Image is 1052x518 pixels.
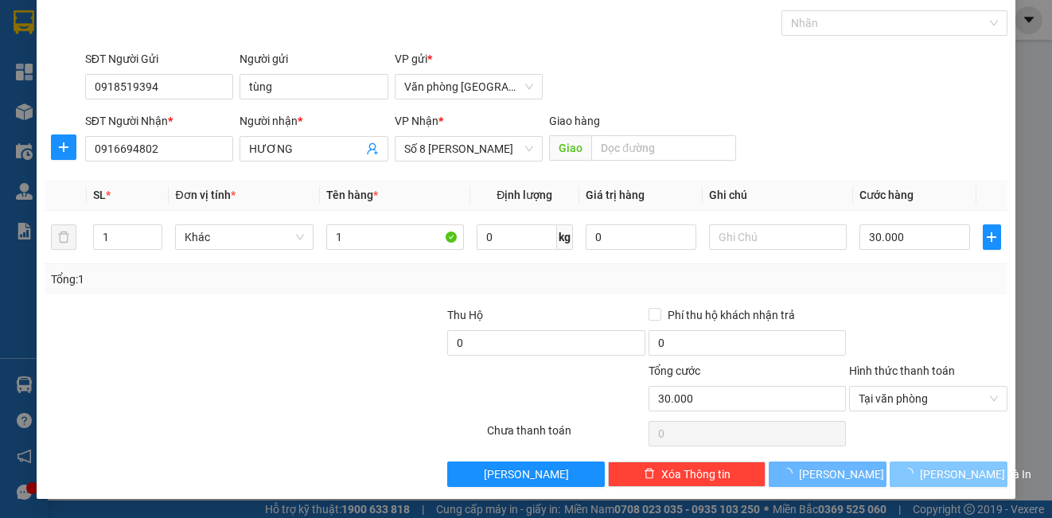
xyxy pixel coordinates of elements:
[93,189,106,201] span: SL
[84,114,384,214] h2: VP Nhận: Số 8 [PERSON_NAME]
[240,112,388,130] div: Người nhận
[9,24,53,103] img: logo.jpg
[85,50,233,68] div: SĐT Người Gửi
[485,422,646,450] div: Chưa thanh toán
[799,465,884,483] span: [PERSON_NAME]
[51,134,76,160] button: plus
[395,115,438,127] span: VP Nhận
[890,462,1007,487] button: [PERSON_NAME] và In
[549,115,600,127] span: Giao hàng
[211,13,384,39] b: [DOMAIN_NAME]
[661,306,801,324] span: Phí thu hộ khách nhận trả
[326,224,464,250] input: VD: Bàn, Ghế
[497,189,552,201] span: Định lượng
[51,224,76,250] button: delete
[781,468,799,479] span: loading
[608,462,766,487] button: deleteXóa Thông tin
[52,141,76,154] span: plus
[60,13,177,109] b: Phúc Lộc Thọ Limousine
[366,142,379,155] span: user-add
[591,135,736,161] input: Dọc đường
[983,224,1001,250] button: plus
[859,387,997,411] span: Tại văn phòng
[395,50,543,68] div: VP gửi
[709,224,847,250] input: Ghi Chú
[644,468,655,481] span: delete
[404,137,533,161] span: Số 8 Tôn Thất Thuyết
[920,465,1031,483] span: [PERSON_NAME] và In
[9,114,128,140] h2: 6DRYF1A3
[586,224,696,250] input: 0
[240,50,388,68] div: Người gửi
[447,462,605,487] button: [PERSON_NAME]
[703,180,853,211] th: Ghi chú
[404,75,533,99] span: Văn phòng Nam Định
[557,224,573,250] span: kg
[661,465,731,483] span: Xóa Thông tin
[185,225,303,249] span: Khác
[51,271,407,288] div: Tổng: 1
[649,364,700,377] span: Tổng cước
[175,189,235,201] span: Đơn vị tính
[769,462,886,487] button: [PERSON_NAME]
[849,364,955,377] label: Hình thức thanh toán
[859,189,914,201] span: Cước hàng
[549,135,591,161] span: Giao
[326,189,378,201] span: Tên hàng
[484,465,569,483] span: [PERSON_NAME]
[984,231,1000,243] span: plus
[902,468,920,479] span: loading
[447,309,483,321] span: Thu Hộ
[586,189,645,201] span: Giá trị hàng
[85,112,233,130] div: SĐT Người Nhận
